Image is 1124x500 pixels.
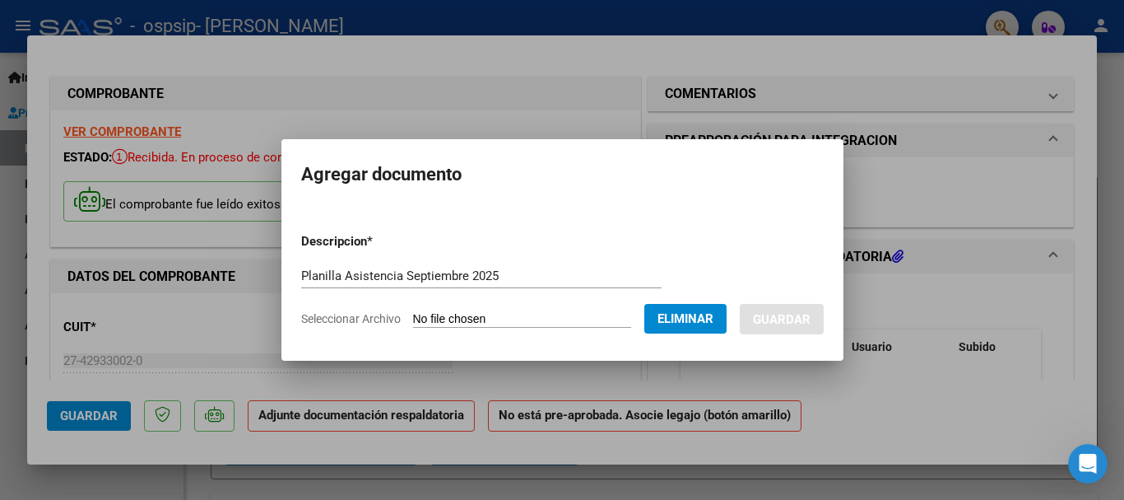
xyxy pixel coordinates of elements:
[301,312,401,325] span: Seleccionar Archivo
[644,304,727,334] button: Eliminar
[740,304,824,334] button: Guardar
[301,232,458,251] p: Descripcion
[1068,444,1108,484] iframe: Intercom live chat
[753,312,810,327] span: Guardar
[301,159,824,190] h2: Agregar documento
[657,311,713,326] span: Eliminar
